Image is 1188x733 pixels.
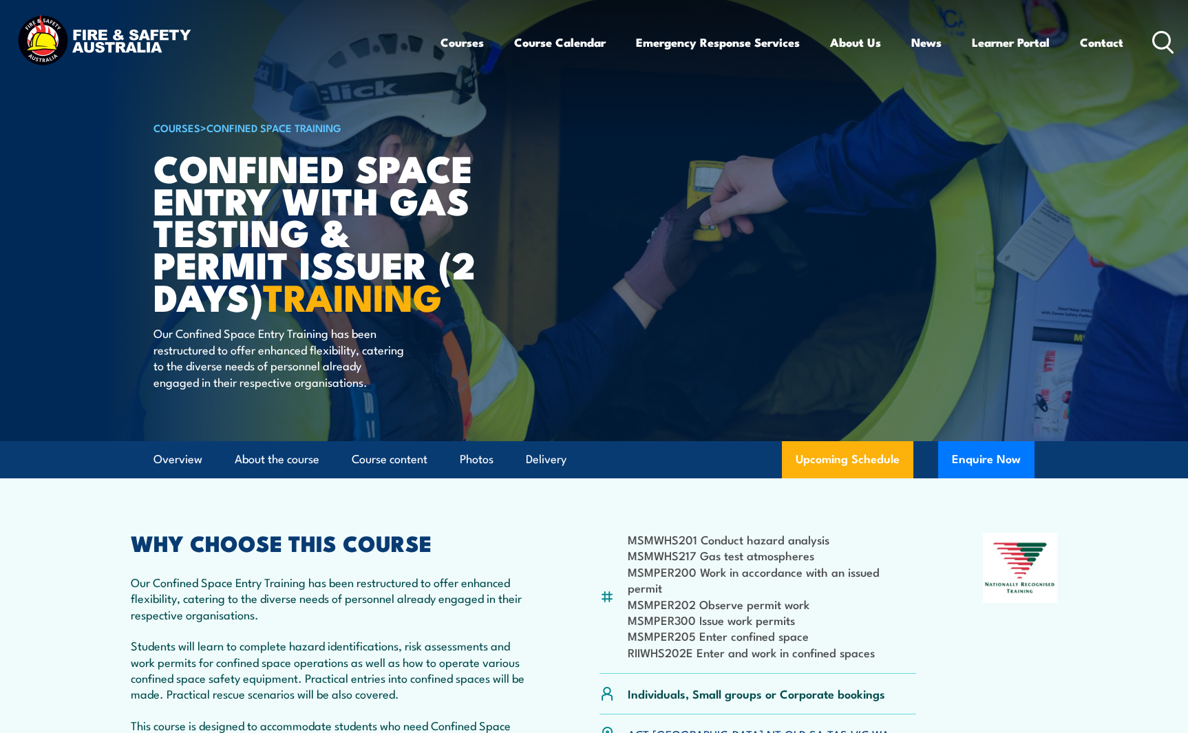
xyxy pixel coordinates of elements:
a: Upcoming Schedule [782,441,913,478]
p: Individuals, Small groups or Corporate bookings [628,686,885,701]
button: Enquire Now [938,441,1035,478]
li: RIIWHS202E Enter and work in confined spaces [628,644,916,660]
img: Nationally Recognised Training logo. [983,533,1057,603]
li: MSMPER200 Work in accordance with an issued permit [628,564,916,596]
a: COURSES [153,120,200,135]
p: Our Confined Space Entry Training has been restructured to offer enhanced flexibility, catering t... [153,325,405,390]
a: Contact [1080,24,1123,61]
a: About Us [830,24,881,61]
h6: > [153,119,494,136]
li: MSMWHS201 Conduct hazard analysis [628,531,916,547]
a: Course content [352,441,427,478]
strong: TRAINING [263,267,442,324]
a: News [911,24,942,61]
h2: WHY CHOOSE THIS COURSE [131,533,533,552]
a: Photos [460,441,494,478]
a: Courses [441,24,484,61]
a: About the course [235,441,319,478]
li: MSMPER205 Enter confined space [628,628,916,644]
a: Course Calendar [514,24,606,61]
a: Emergency Response Services [636,24,800,61]
p: Students will learn to complete hazard identifications, risk assessments and work permits for con... [131,637,533,702]
a: Delivery [526,441,566,478]
a: Confined Space Training [206,120,341,135]
li: MSMPER202 Observe permit work [628,596,916,612]
li: MSMPER300 Issue work permits [628,612,916,628]
a: Learner Portal [972,24,1050,61]
a: Overview [153,441,202,478]
p: Our Confined Space Entry Training has been restructured to offer enhanced flexibility, catering t... [131,574,533,622]
li: MSMWHS217 Gas test atmospheres [628,547,916,563]
h1: Confined Space Entry with Gas Testing & Permit Issuer (2 days) [153,151,494,312]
